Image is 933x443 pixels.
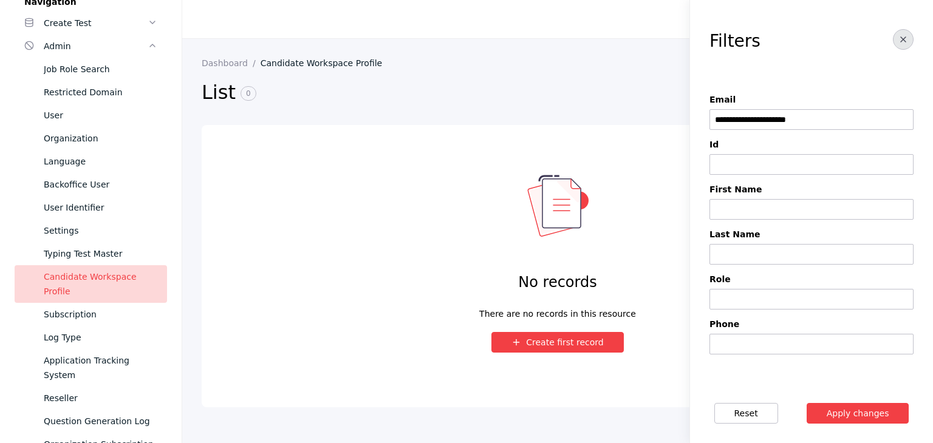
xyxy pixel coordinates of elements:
[44,246,157,261] div: Typing Test Master
[709,95,914,104] label: Email
[807,403,909,424] button: Apply changes
[44,108,157,123] div: User
[15,196,167,219] a: User Identifier
[44,391,157,405] div: Reseller
[44,200,157,215] div: User Identifier
[202,58,261,68] a: Dashboard
[15,265,167,303] a: Candidate Workspace Profile
[15,349,167,387] a: Application Tracking System
[15,410,167,433] a: Question Generation Log
[44,414,157,428] div: Question Generation Log
[15,104,167,127] a: User
[15,58,167,81] a: Job Role Search
[44,223,157,238] div: Settings
[15,81,167,104] a: Restricted Domain
[44,269,157,299] div: Candidate Workspace Profile
[15,150,167,173] a: Language
[518,272,596,292] h4: No records
[709,274,914,284] label: Role
[44,177,157,192] div: Backoffice User
[15,242,167,265] a: Typing Test Master
[709,229,914,239] label: Last Name
[202,80,710,106] h2: List
[15,127,167,150] a: Organization
[491,332,624,353] button: Create first record
[709,319,914,329] label: Phone
[15,219,167,242] a: Settings
[44,131,157,146] div: Organization
[241,86,256,101] span: 0
[709,184,914,194] label: First Name
[44,154,157,169] div: Language
[44,307,157,322] div: Subscription
[15,173,167,196] a: Backoffice User
[479,306,636,313] div: There are no records in this resource
[44,353,157,382] div: Application Tracking System
[709,140,914,149] label: Id
[15,326,167,349] a: Log Type
[709,32,760,51] h3: Filters
[714,403,778,424] button: Reset
[44,16,148,30] div: Create Test
[44,62,157,76] div: Job Role Search
[44,85,157,100] div: Restricted Domain
[261,58,392,68] a: Candidate Workspace Profile
[44,39,148,53] div: Admin
[44,330,157,345] div: Log Type
[15,387,167,410] a: Reseller
[15,303,167,326] a: Subscription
